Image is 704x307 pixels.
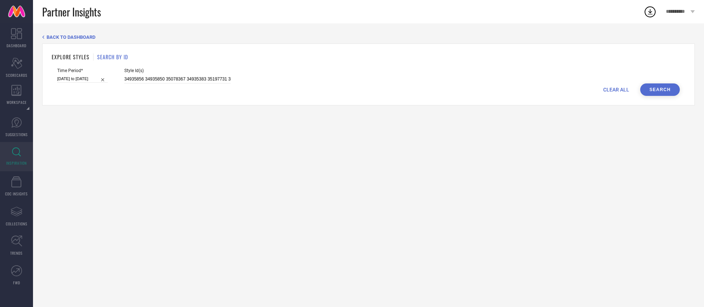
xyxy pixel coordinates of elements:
span: CLEAR ALL [603,87,629,93]
input: Enter comma separated style ids e.g. 12345, 67890 [124,75,231,83]
span: INSPIRATION [6,160,27,166]
span: FWD [13,280,20,285]
div: Open download list [643,5,657,18]
span: BACK TO DASHBOARD [47,34,95,40]
span: SUGGESTIONS [5,132,28,137]
span: TRENDS [10,250,23,256]
input: Select time period [57,75,108,83]
span: COLLECTIONS [6,221,27,226]
div: Back TO Dashboard [42,34,695,40]
span: DASHBOARD [7,43,26,48]
span: SCORECARDS [6,72,27,78]
h1: SEARCH BY ID [97,53,128,61]
span: Style Id(s) [124,68,231,73]
span: WORKSPACE [7,100,27,105]
h1: EXPLORE STYLES [52,53,89,61]
span: Time Period* [57,68,108,73]
span: Partner Insights [42,4,101,19]
span: CDC INSIGHTS [5,191,28,196]
button: Search [640,83,680,96]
